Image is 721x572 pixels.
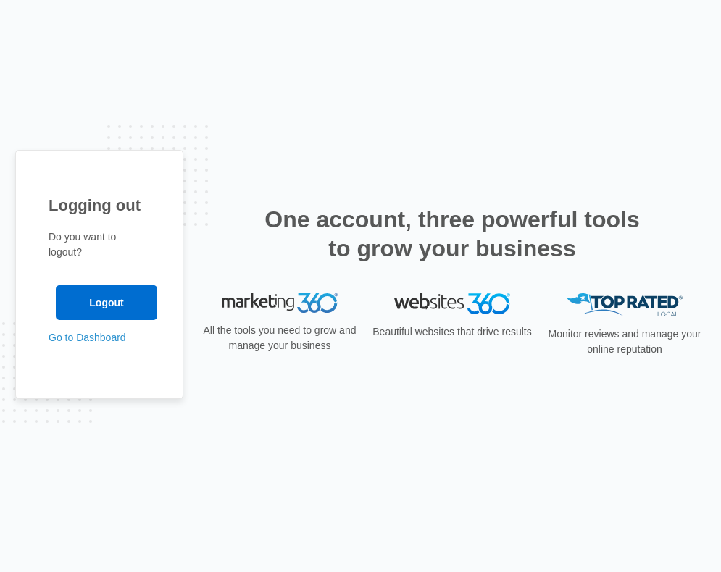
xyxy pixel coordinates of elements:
[371,324,533,340] p: Beautiful websites that drive results
[567,293,683,317] img: Top Rated Local
[222,293,338,314] img: Marketing 360
[49,193,150,217] h1: Logging out
[260,205,644,263] h2: One account, three powerful tools to grow your business
[56,285,157,320] input: Logout
[199,323,361,353] p: All the tools you need to grow and manage your business
[49,332,126,343] a: Go to Dashboard
[394,293,510,314] img: Websites 360
[543,327,706,357] p: Monitor reviews and manage your online reputation
[49,230,150,260] p: Do you want to logout?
